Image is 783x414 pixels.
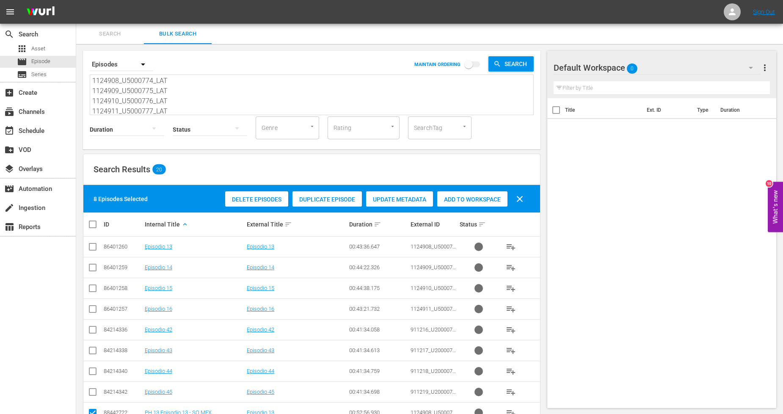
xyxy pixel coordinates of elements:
[5,7,15,17] span: menu
[501,237,521,257] button: playlist_add
[501,340,521,361] button: playlist_add
[389,122,397,130] button: Open
[17,44,27,54] span: Asset
[437,196,507,203] span: Add to Workspace
[4,203,14,213] span: Ingestion
[501,257,521,278] button: playlist_add
[104,221,142,228] div: ID
[181,221,189,228] span: keyboard_arrow_up
[247,326,274,333] a: Episodio 42
[460,122,469,130] button: Open
[506,242,516,252] span: playlist_add
[627,60,637,77] span: 0
[349,306,408,312] div: 00:43:21.732
[349,326,408,333] div: 00:41:34.058
[554,56,761,80] div: Default Workspace
[247,389,274,395] a: Episodio 45
[437,191,507,207] button: Add to Workspace
[145,243,172,250] a: Episodio 13
[4,164,14,174] span: Overlays
[152,166,166,172] span: 20
[292,191,362,207] button: Duplicate Episode
[104,264,142,270] div: 86401259
[145,219,245,229] div: Internal Title
[411,221,457,228] div: External ID
[247,368,274,374] a: Episodio 44
[411,389,456,401] span: 911219_U2000075_LAT
[104,368,142,374] div: 84214340
[145,389,172,395] a: Episodio 45
[506,345,516,356] span: playlist_add
[506,283,516,293] span: playlist_add
[478,221,486,228] span: sort
[31,57,50,66] span: Episode
[31,44,45,53] span: Asset
[515,194,525,204] span: clear
[692,98,715,122] th: Type
[247,306,274,312] a: Episodio 16
[284,221,292,228] span: sort
[760,58,770,78] button: more_vert
[247,285,274,291] a: Episodio 15
[145,264,172,270] a: Episodio 14
[4,184,14,194] span: Automation
[247,347,274,353] a: Episodio 43
[94,195,148,203] div: 8 Episodes Selected
[17,69,27,80] span: Series
[411,243,456,256] span: 1124908_U5000774_LAT
[411,347,456,360] span: 911217_U2000073_LAT
[366,196,433,203] span: Update Metadata
[104,285,142,291] div: 86401258
[225,196,288,203] span: Delete Episodes
[349,389,408,395] div: 00:41:34.698
[4,107,14,117] span: Channels
[225,191,288,207] button: Delete Episodes
[715,98,766,122] th: Duration
[17,57,27,67] span: Episode
[760,63,770,73] span: more_vert
[753,8,775,15] a: Sign Out
[374,221,381,228] span: sort
[411,285,456,298] span: 1124910_U5000776_LAT
[104,306,142,312] div: 86401257
[349,368,408,374] div: 00:41:34.759
[506,304,516,314] span: playlist_add
[501,278,521,298] button: playlist_add
[4,145,14,155] span: VOD
[349,243,408,250] div: 00:43:36.647
[411,368,456,381] span: 911218_U2000074_LAT
[501,56,534,72] span: Search
[92,76,533,115] textarea: 911216_U2000072_LAT 911217_U2000073_LAT 911218_U2000074_LAT 911219_U2000075_LAT 1124908_U5000774_...
[460,219,498,229] div: Status
[31,70,47,79] span: Series
[488,56,534,72] button: Search
[349,347,408,353] div: 00:41:34.613
[349,219,408,229] div: Duration
[768,182,783,232] button: Open Feedback Widget
[149,29,207,39] span: Bulk Search
[4,126,14,136] span: event_available
[501,361,521,381] button: playlist_add
[145,347,172,353] a: Episodio 43
[366,191,433,207] button: Update Metadata
[4,29,14,39] span: Search
[247,219,347,229] div: External Title
[94,164,150,174] span: Search Results
[104,326,142,333] div: 84214336
[90,52,153,76] div: Episodes
[247,243,274,250] a: Episodio 13
[4,88,14,98] span: add_box
[349,264,408,270] div: 00:44:22.326
[247,264,274,270] a: Episodio 14
[411,264,456,277] span: 1124909_U5000775_LAT
[145,326,172,333] a: Episodio 42
[349,285,408,291] div: 00:44:38.175
[104,243,142,250] div: 86401260
[145,368,172,374] a: Episodio 44
[565,98,642,122] th: Title
[510,189,530,209] button: clear
[506,366,516,376] span: playlist_add
[501,320,521,340] button: playlist_add
[104,347,142,353] div: 84214338
[506,325,516,335] span: playlist_add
